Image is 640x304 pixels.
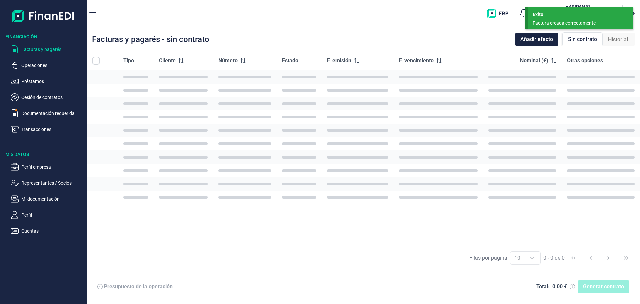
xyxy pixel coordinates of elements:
[21,163,84,171] p: Perfil empresa
[562,32,603,46] div: Sin contrato
[11,93,84,101] button: Cesión de contratos
[21,93,84,101] p: Cesión de contratos
[603,33,633,46] div: Historial
[21,61,84,69] p: Operaciones
[21,109,84,117] p: Documentación requerida
[524,252,540,264] div: Choose
[533,11,628,18] div: Éxito
[568,35,597,43] span: Sin contrato
[12,5,75,27] img: Logo de aplicación
[21,45,84,53] p: Facturas y pagarés
[11,45,84,53] button: Facturas y pagarés
[536,283,550,290] div: Total:
[618,250,634,266] button: Last Page
[515,33,558,46] button: Añadir efecto
[543,255,565,261] span: 0 - 0 de 0
[600,250,616,266] button: Next Page
[533,20,623,27] div: Factura creada correctamente
[534,3,620,23] button: HAHARIPAN SL[PERSON_NAME] [PERSON_NAME](B38027827)
[104,283,173,290] div: Presupuesto de la operación
[11,125,84,133] button: Transacciones
[583,250,599,266] button: Previous Page
[21,211,84,219] p: Perfil
[469,254,507,262] div: Filas por página
[11,211,84,219] button: Perfil
[567,57,603,65] span: Otras opciones
[21,227,84,235] p: Cuentas
[399,57,434,65] span: F. vencimiento
[520,35,553,43] span: Añadir efecto
[282,57,298,65] span: Estado
[520,57,548,65] span: Nominal (€)
[92,57,100,65] div: All items unselected
[11,61,84,69] button: Operaciones
[218,57,238,65] span: Número
[21,179,84,187] p: Representantes / Socios
[21,77,84,85] p: Préstamos
[21,195,84,203] p: Mi documentación
[11,227,84,235] button: Cuentas
[21,125,84,133] p: Transacciones
[11,179,84,187] button: Representantes / Socios
[608,36,628,44] span: Historial
[552,283,567,290] div: 0,00 €
[11,195,84,203] button: Mi documentación
[327,57,351,65] span: F. emisión
[159,57,176,65] span: Cliente
[487,9,513,18] img: erp
[92,35,209,43] div: Facturas y pagarés - sin contrato
[547,3,609,10] h3: HARIPAN SL
[11,109,84,117] button: Documentación requerida
[565,250,581,266] button: First Page
[123,57,134,65] span: Tipo
[11,163,84,171] button: Perfil empresa
[11,77,84,85] button: Préstamos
